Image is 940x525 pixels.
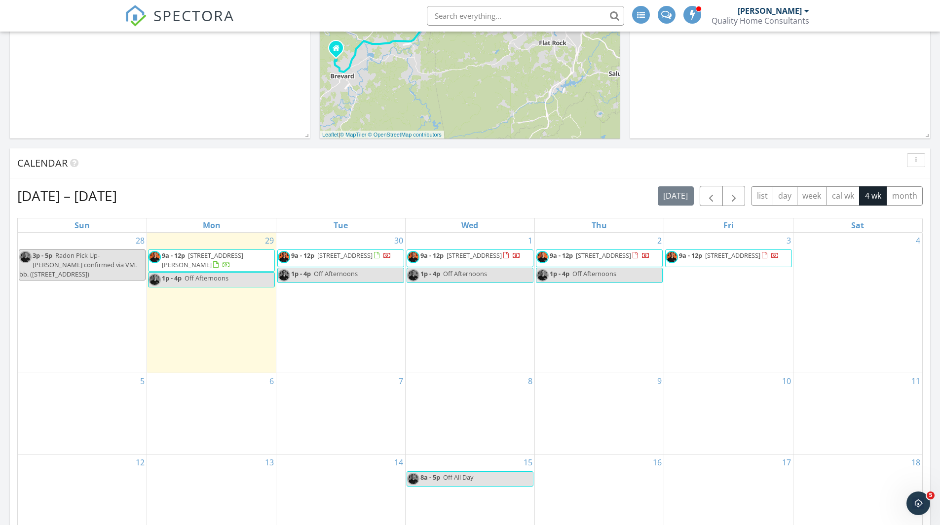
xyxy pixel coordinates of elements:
a: Go to October 17, 2025 [780,455,793,470]
img: The Best Home Inspection Software - Spectora [125,5,147,27]
input: Search everything... [427,6,624,26]
a: SPECTORA [125,13,234,34]
td: Go to October 4, 2025 [793,233,922,373]
button: day [773,186,797,206]
span: 9a - 12p [550,251,573,260]
a: Leaflet [322,132,338,138]
span: Off Afternoons [185,274,228,282]
span: 5 [927,491,935,499]
span: 9a - 12p [162,251,185,260]
a: 9a - 12p [STREET_ADDRESS] [277,249,404,267]
a: Go to October 12, 2025 [134,455,147,470]
span: 1p - 4p [291,269,311,278]
a: Sunday [73,218,92,232]
a: Monday [201,218,223,232]
button: list [751,186,773,206]
a: Go to October 18, 2025 [909,455,922,470]
img: 0b7a68512.jpg [278,251,290,263]
img: 0b7a68512.jpg [536,269,549,281]
a: Go to October 10, 2025 [780,373,793,389]
a: Go to October 11, 2025 [909,373,922,389]
a: 9a - 12p [STREET_ADDRESS] [665,249,792,267]
span: Radon Pick Up- [PERSON_NAME] confirmed via VM. bb. ([STREET_ADDRESS]) [19,251,137,279]
a: Wednesday [459,218,480,232]
td: Go to October 11, 2025 [793,373,922,454]
a: Go to September 29, 2025 [263,233,276,248]
span: [STREET_ADDRESS] [705,251,760,260]
a: Go to October 14, 2025 [392,455,405,470]
a: 9a - 12p [STREET_ADDRESS][PERSON_NAME] [148,249,275,272]
img: 0b7a68512.jpg [666,251,678,263]
a: Go to October 4, 2025 [914,233,922,248]
a: 9a - 12p [STREET_ADDRESS] [536,249,663,267]
img: 0b7a68512.jpg [149,251,161,263]
span: [STREET_ADDRESS] [576,251,631,260]
img: 0b7a68512.jpg [407,269,419,281]
div: Quality Home Consultants [712,16,809,26]
a: 9a - 12p [STREET_ADDRESS] [420,251,521,260]
td: Go to October 2, 2025 [534,233,664,373]
a: Go to October 1, 2025 [526,233,534,248]
a: Go to October 6, 2025 [267,373,276,389]
span: [STREET_ADDRESS] [447,251,502,260]
img: 0b7a68512.jpg [536,251,549,263]
td: Go to October 3, 2025 [664,233,793,373]
div: [PERSON_NAME] [738,6,802,16]
h2: [DATE] – [DATE] [17,186,117,206]
a: 9a - 12p [STREET_ADDRESS] [291,251,391,260]
button: Next [722,186,746,206]
button: week [797,186,827,206]
a: 9a - 12p [STREET_ADDRESS] [679,251,779,260]
a: Go to September 28, 2025 [134,233,147,248]
a: Go to October 15, 2025 [522,455,534,470]
img: 0b7a68512.jpg [19,251,32,263]
td: Go to September 30, 2025 [276,233,406,373]
span: 1p - 4p [550,269,569,278]
a: 9a - 12p [STREET_ADDRESS] [407,249,533,267]
td: Go to September 29, 2025 [147,233,276,373]
span: [STREET_ADDRESS] [317,251,373,260]
button: month [886,186,923,206]
a: Saturday [849,218,866,232]
span: Off Afternoons [443,269,487,278]
span: 1p - 4p [162,274,182,282]
span: Off Afternoons [314,269,358,278]
td: Go to October 9, 2025 [534,373,664,454]
a: Go to September 30, 2025 [392,233,405,248]
a: Friday [721,218,736,232]
img: 0b7a68512.jpg [149,274,161,286]
span: 1p - 4p [420,269,440,278]
a: Go to October 5, 2025 [138,373,147,389]
span: 9a - 12p [679,251,702,260]
td: Go to October 5, 2025 [18,373,147,454]
img: 0b7a68512.jpg [407,251,419,263]
div: 159 Masters Dr, Brevard NC 28712 [336,48,342,54]
span: 9a - 12p [420,251,444,260]
span: Off Afternoons [572,269,616,278]
a: Go to October 2, 2025 [655,233,664,248]
div: | [320,131,444,139]
a: 9a - 12p [STREET_ADDRESS] [550,251,650,260]
span: [STREET_ADDRESS][PERSON_NAME] [162,251,243,269]
span: SPECTORA [153,5,234,26]
a: 9a - 12p [STREET_ADDRESS][PERSON_NAME] [162,251,243,269]
img: 0b7a68512.jpg [278,269,290,281]
a: Tuesday [332,218,350,232]
span: 9a - 12p [291,251,314,260]
a: © OpenStreetMap contributors [368,132,442,138]
a: Thursday [590,218,609,232]
a: © MapTiler [340,132,367,138]
button: Previous [700,186,723,206]
img: 0b7a68512.jpg [407,473,419,485]
a: Go to October 7, 2025 [397,373,405,389]
td: Go to October 1, 2025 [406,233,535,373]
button: 4 wk [859,186,887,206]
iframe: Intercom live chat [906,491,930,515]
a: Go to October 13, 2025 [263,455,276,470]
td: Go to October 8, 2025 [406,373,535,454]
a: Go to October 3, 2025 [785,233,793,248]
a: Go to October 16, 2025 [651,455,664,470]
span: Off All Day [443,473,473,482]
span: Calendar [17,156,68,170]
td: Go to September 28, 2025 [18,233,147,373]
